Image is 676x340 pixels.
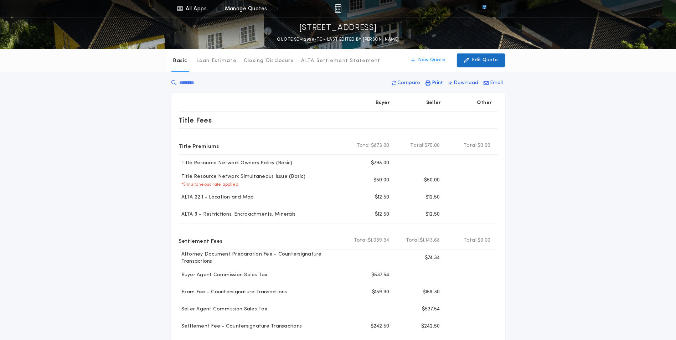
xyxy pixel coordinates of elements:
p: Settlement Fees [179,235,223,246]
p: $12.50 [375,211,389,218]
p: QUOTE SD-12998-TC - LAST EDITED BY [PERSON_NAME] [277,36,399,43]
p: Buyer [376,99,390,107]
b: Total: [357,142,371,149]
p: $12.50 [425,194,440,201]
p: $12.50 [375,194,389,201]
p: Title Premiums [179,140,219,151]
span: $873.00 [371,142,389,149]
button: Download [446,77,480,89]
button: Email [481,77,505,89]
p: Basic [173,57,187,65]
button: Edit Quote [457,53,505,67]
button: Print [423,77,445,89]
p: Title Resource Network Owners Policy (Basic) [179,160,293,167]
b: Total: [464,237,478,244]
p: Exam Fee - Countersignature Transactions [179,289,287,296]
img: vs-icon [469,5,499,12]
p: $159.30 [423,289,440,296]
span: $0.00 [478,142,490,149]
p: Seller [426,99,441,107]
p: Print [432,79,443,87]
p: ALTA 22.1 - Location and Map [179,194,254,201]
b: Total: [406,237,420,244]
span: $1,143.68 [420,237,440,244]
p: * Simultaneous rate applied [179,182,239,187]
img: img [335,4,341,13]
p: $12.50 [425,211,440,218]
p: New Quote [418,57,445,64]
p: $537.54 [371,272,389,279]
p: ALTA Settlement Statement [301,57,380,65]
p: $74.34 [425,254,440,262]
p: Settlement Fee - Countersignature Transactions [179,323,302,330]
p: Email [490,79,503,87]
p: Download [454,79,478,87]
p: Loan Estimate [196,57,237,65]
p: Attorney Document Preparation Fee - Countersignature Transactions [179,251,345,265]
b: Total: [464,142,478,149]
p: Closing Disclosure [244,57,294,65]
b: Total: [410,142,424,149]
b: Total: [354,237,368,244]
p: $50.00 [424,177,440,184]
p: Seller Agent Commission Sales Tax [179,306,267,313]
p: $798.00 [371,160,389,167]
span: $1,039.34 [368,237,389,244]
p: $50.00 [373,177,389,184]
p: ALTA 9 - Restrictions, Encroachments, Minerals [179,211,296,218]
p: [STREET_ADDRESS] [299,22,377,34]
button: Compare [389,77,422,89]
p: Title Resource Network Simultaneous Issue (Basic) [179,173,305,180]
p: $242.50 [421,323,440,330]
p: Edit Quote [472,57,498,64]
span: $0.00 [478,237,490,244]
button: New Quote [404,53,453,67]
p: Buyer Agent Commission Sales Tax [179,272,268,279]
p: $537.54 [422,306,440,313]
p: Compare [397,79,420,87]
p: $159.30 [372,289,389,296]
p: Other [477,99,492,107]
p: Title Fees [179,114,212,126]
p: $242.50 [371,323,389,330]
span: $75.00 [424,142,440,149]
